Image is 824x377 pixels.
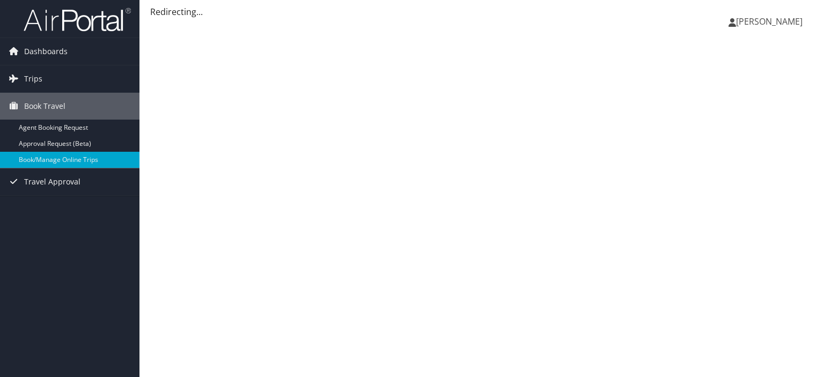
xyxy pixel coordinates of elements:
[24,65,42,92] span: Trips
[24,168,80,195] span: Travel Approval
[24,93,65,120] span: Book Travel
[24,7,131,32] img: airportal-logo.png
[150,5,813,18] div: Redirecting...
[24,38,68,65] span: Dashboards
[736,16,803,27] span: [PERSON_NAME]
[729,5,813,38] a: [PERSON_NAME]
